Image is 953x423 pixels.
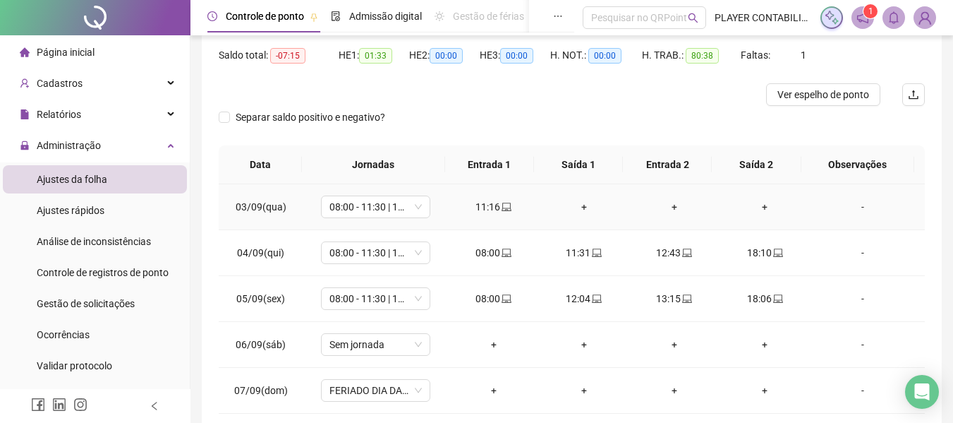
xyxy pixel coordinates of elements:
div: + [641,199,708,215]
span: FERIADO DIA DA INDEPENDÊNCIA [329,380,422,401]
span: 08:00 - 11:30 | 12:42 - 18:00 [329,196,422,218]
span: Página inicial [37,47,95,58]
div: 11:31 [550,245,618,261]
span: PLAYER CONTABILIDADE - [PERSON_NAME] [715,10,812,25]
div: + [731,199,799,215]
span: Controle de ponto [226,11,304,22]
span: ellipsis [553,11,563,21]
div: Saldo total: [219,47,339,64]
span: laptop [500,294,511,304]
span: Admissão digital [349,11,422,22]
span: laptop [772,294,783,304]
span: file-done [331,11,341,21]
span: 08:00 - 11:30 | 12:42 - 18:00 [329,288,422,309]
span: 08:00 - 11:30 | 12:42 - 18:00 [329,242,422,263]
span: user-add [20,78,30,88]
div: HE 1: [339,47,409,64]
th: Saída 1 [534,145,623,184]
span: laptop [590,248,602,258]
div: + [731,337,799,352]
span: laptop [681,248,692,258]
span: left [150,401,159,411]
span: laptop [500,248,511,258]
div: + [550,337,618,352]
th: Saída 2 [712,145,801,184]
span: search [688,13,698,23]
img: sparkle-icon.fc2bf0ac1784a2077858766a79e2daf3.svg [824,10,839,25]
div: - [821,291,904,306]
span: laptop [590,294,602,304]
span: laptop [681,294,692,304]
span: 05/09(sex) [236,293,285,304]
span: instagram [73,398,87,412]
span: 1 [868,6,873,16]
span: laptop [772,248,783,258]
span: Análise de inconsistências [37,236,151,247]
span: 00:00 [588,48,621,64]
span: -07:15 [270,48,305,64]
span: Separar saldo positivo e negativo? [230,109,391,125]
span: 04/09(qui) [237,247,284,258]
span: lock [20,141,30,150]
span: 07/09(dom) [234,385,288,396]
span: Sem jornada [329,334,422,355]
span: Validar protocolo [37,360,112,371]
div: + [460,337,528,352]
span: file [20,109,30,119]
sup: 1 [863,4,878,18]
div: - [821,199,904,215]
span: 80:38 [686,48,719,64]
div: 08:00 [460,291,528,306]
span: clock-circle [207,11,217,21]
div: - [821,383,904,398]
span: Faltas: [741,49,772,61]
div: 08:00 [460,245,528,261]
div: H. TRAB.: [642,47,741,64]
span: 06/09(sáb) [236,339,286,350]
span: pushpin [310,13,318,21]
span: upload [908,89,919,100]
span: Relatórios [37,109,81,120]
span: home [20,47,30,57]
span: Ver espelho de ponto [777,87,869,102]
span: 01:33 [359,48,392,64]
div: 18:10 [731,245,799,261]
div: + [641,337,708,352]
span: 1 [801,49,806,61]
th: Entrada 2 [623,145,712,184]
span: bell [887,11,900,24]
span: notification [856,11,869,24]
span: Gestão de solicitações [37,298,135,309]
button: Ver espelho de ponto [766,83,880,106]
th: Observações [801,145,914,184]
div: + [641,383,708,398]
div: H. NOT.: [550,47,642,64]
span: 00:00 [430,48,463,64]
span: facebook [31,398,45,412]
span: Administração [37,140,101,151]
div: 12:43 [641,245,708,261]
div: 13:15 [641,291,708,306]
span: Gestão de férias [453,11,524,22]
th: Data [219,145,302,184]
span: 00:00 [500,48,533,64]
div: Open Intercom Messenger [905,375,939,409]
span: Ocorrências [37,329,90,340]
div: 18:06 [731,291,799,306]
img: 88370 [914,7,935,28]
span: Ajustes rápidos [37,205,104,216]
span: sun [435,11,444,21]
span: linkedin [52,398,66,412]
div: HE 2: [409,47,480,64]
div: + [731,383,799,398]
span: Observações [813,157,903,172]
div: + [550,383,618,398]
span: laptop [500,202,511,212]
div: HE 3: [480,47,550,64]
div: 11:16 [460,199,528,215]
div: + [550,199,618,215]
span: Ajustes da folha [37,174,107,185]
div: - [821,337,904,352]
div: - [821,245,904,261]
div: 12:04 [550,291,618,306]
